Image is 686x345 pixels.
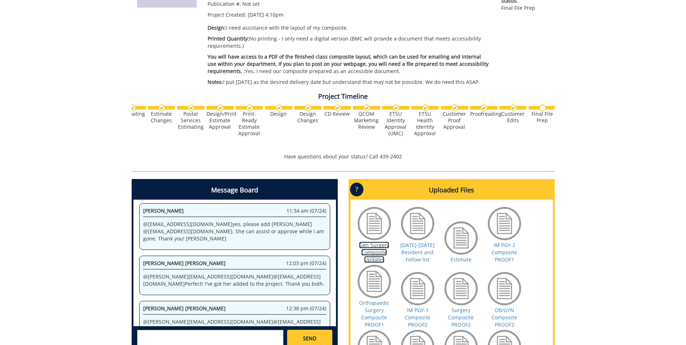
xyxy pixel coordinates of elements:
img: checkmark [129,105,136,111]
span: Project Created: [208,11,246,18]
a: Estimate [451,256,472,263]
p: No printing - I only need a digital version (BMC will provide a document that meets accessibility... [208,35,491,50]
h4: Message Board [133,181,336,200]
span: [DATE] 4:10pm [248,11,284,18]
img: checkmark [451,105,458,111]
div: Estimate Changes [148,111,175,124]
span: [PERSON_NAME] [PERSON_NAME] [143,305,226,312]
img: checkmark [481,105,487,111]
img: checkmark [363,105,370,111]
img: checkmark [158,105,165,111]
a: Orthopaedic Surgery Composite PROOF1 [359,299,389,328]
span: Design: [208,24,226,31]
div: Customer Edits [499,111,527,124]
img: checkmark [510,105,517,111]
span: [PERSON_NAME] [143,207,184,214]
div: Print-Ready Estimate Approval [236,111,263,137]
a: OB/GYN Composite PROOF2 [491,307,517,328]
span: 12:03 pm (07/24) [286,260,326,267]
span: [PERSON_NAME] [PERSON_NAME] [143,260,226,267]
div: Final File Prep [529,111,556,124]
a: Surgery Composite PROOF2 [448,307,474,328]
img: no [539,105,546,111]
div: Proofreading [470,111,497,117]
img: checkmark [188,105,195,111]
div: QCOM Marketing Review [353,111,380,130]
img: checkmark [422,105,429,111]
div: Postal Services Estimating [177,111,204,130]
img: checkmark [246,105,253,111]
div: Estimating [119,111,146,117]
div: Design [265,111,292,117]
div: ETSU Health Identity Approval [412,111,439,137]
p: @ [PERSON_NAME][EMAIL_ADDRESS][DOMAIN_NAME] @ [EMAIL_ADDRESS][DOMAIN_NAME] Perfect! I've got her ... [143,273,326,287]
p: I put [DATE] as the desired delivery date but understand that may not be possible. We do need thi... [208,78,491,86]
span: Printed Quantity: [208,35,249,42]
div: CD Review [324,111,351,117]
a: IM PGY-1 Composite PROOF2 [405,307,430,328]
h4: Project Timeline [132,93,555,100]
p: Have questions about your status? Call 439-2402 [132,153,555,160]
a: Gen Surgery Composite Updates [359,242,389,263]
img: checkmark [217,105,224,111]
img: checkmark [334,105,341,111]
span: Publication #: [208,0,241,7]
span: 11:34 am (07/24) [286,207,326,214]
p: I need assistance with the layout of my composite. [208,24,491,31]
p: Yes, I need our composite prepared as an accessible document. [208,53,491,75]
div: ETSU Identity Approval (UMC) [382,111,409,137]
a: [DATE]-[DATE] Resident and Fellow list [400,242,435,263]
p: ? [350,183,363,196]
span: 12:38 pm (07/24) [286,305,326,312]
img: checkmark [305,105,312,111]
span: Not set [242,0,260,7]
p: @ [EMAIL_ADDRESS][DOMAIN_NAME] yes, please add [PERSON_NAME] @ [EMAIL_ADDRESS][DOMAIN_NAME] . She... [143,221,326,242]
div: Customer Proof Approval [441,111,468,130]
span: Notes: [208,78,223,85]
p: @ [PERSON_NAME][EMAIL_ADDRESS][DOMAIN_NAME] @ [EMAIL_ADDRESS][DOMAIN_NAME] I've got those fellows... [143,318,326,340]
span: SEND [303,335,316,342]
a: IM PGY-2 Composite PROOF1 [491,242,517,263]
div: Design/Print Estimate Approval [206,111,234,130]
img: checkmark [276,105,282,111]
h4: Uploaded Files [350,181,553,200]
div: Design Changes [294,111,321,124]
img: checkmark [393,105,400,111]
span: You will have access to a PDF of the finished class composite layout, which can be used for email... [208,53,489,74]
